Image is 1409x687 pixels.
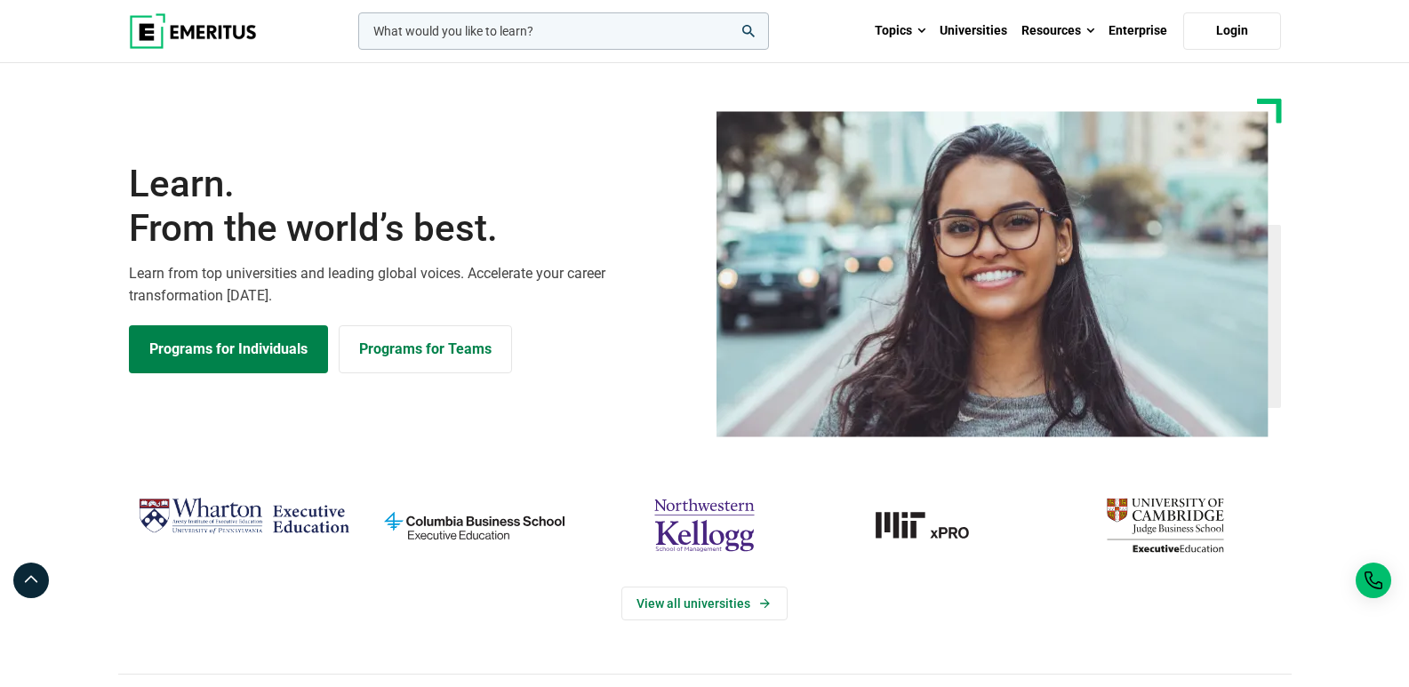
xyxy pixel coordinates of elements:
p: Learn from top universities and leading global voices. Accelerate your career transformation [DATE]. [129,262,694,308]
img: columbia-business-school [368,491,580,560]
img: Learn from the world's best [717,111,1269,437]
a: View Universities [621,587,788,620]
a: Explore Programs [129,325,328,373]
img: MIT xPRO [829,491,1041,560]
img: Wharton Executive Education [138,491,350,543]
img: cambridge-judge-business-school [1059,491,1271,560]
a: MIT-xPRO [829,491,1041,560]
a: Explore for Business [339,325,512,373]
span: From the world’s best. [129,206,694,251]
input: woocommerce-product-search-field-0 [358,12,769,50]
a: Login [1183,12,1281,50]
img: northwestern-kellogg [598,491,811,560]
h1: Learn. [129,162,694,252]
